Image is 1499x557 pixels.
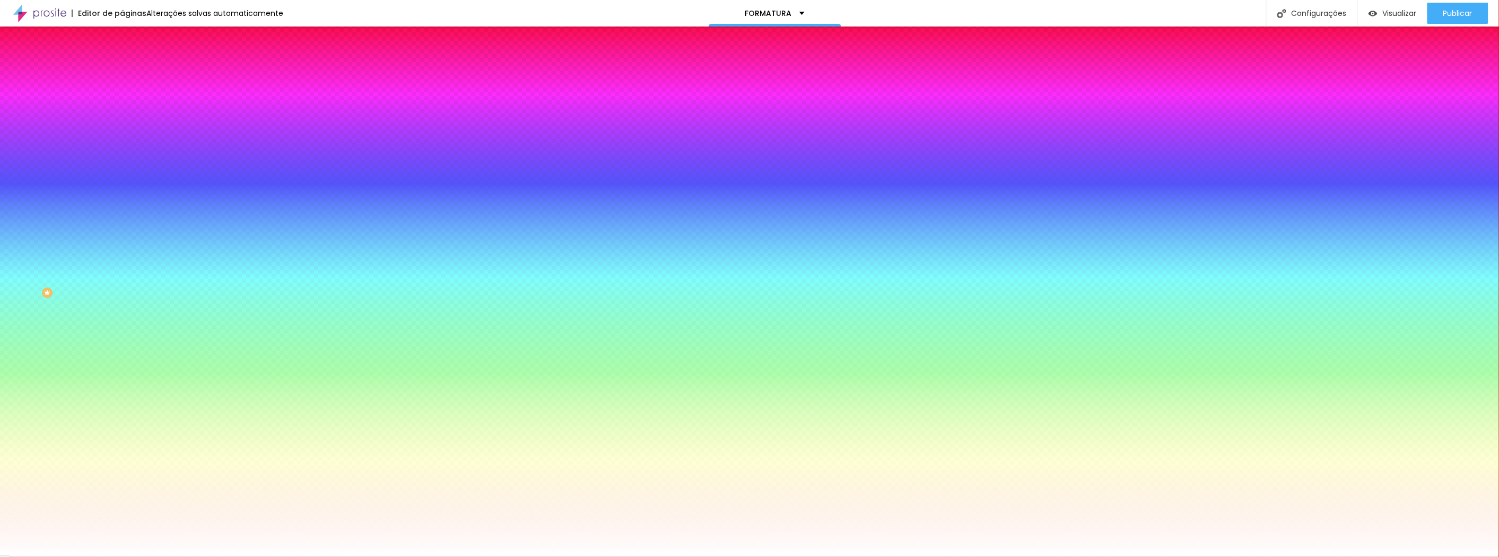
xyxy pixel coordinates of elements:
span: Visualizar [1383,9,1417,18]
span: Publicar [1443,9,1472,18]
button: Visualizar [1358,3,1427,24]
p: FORMATURA [745,10,791,17]
div: Editor de páginas [72,10,146,17]
img: view-1.svg [1369,9,1378,18]
button: Publicar [1427,3,1488,24]
img: Icone [1277,9,1286,18]
div: Alterações salvas automaticamente [146,10,283,17]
